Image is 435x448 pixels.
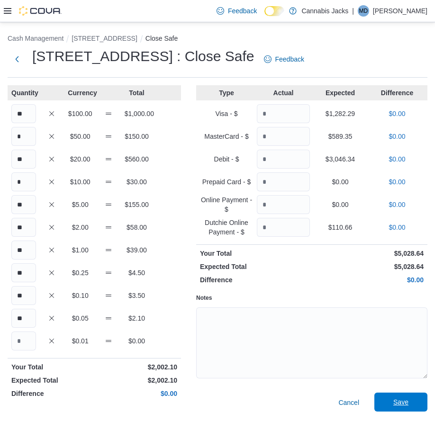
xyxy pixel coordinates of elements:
[371,223,424,232] p: $0.00
[358,5,369,17] div: Matt David
[301,5,348,17] p: Cannabis Jacks
[373,5,427,17] p: [PERSON_NAME]
[200,195,253,214] p: Online Payment - $
[335,393,363,412] button: Cancel
[125,109,149,118] p: $1,000.00
[68,268,92,278] p: $0.25
[11,218,36,237] input: Quantity
[125,132,149,141] p: $150.00
[213,1,261,20] a: Feedback
[68,132,92,141] p: $50.00
[11,241,36,260] input: Quantity
[8,34,427,45] nav: An example of EuiBreadcrumbs
[371,177,424,187] p: $0.00
[374,393,427,412] button: Save
[257,195,310,214] input: Quantity
[11,104,36,123] input: Quantity
[68,245,92,255] p: $1.00
[314,177,367,187] p: $0.00
[8,35,63,42] button: Cash Management
[68,177,92,187] p: $10.00
[371,132,424,141] p: $0.00
[200,132,253,141] p: MasterCard - $
[125,177,149,187] p: $30.00
[314,154,367,164] p: $3,046.34
[314,262,424,271] p: $5,028.64
[314,132,367,141] p: $589.35
[11,88,36,98] p: Quantity
[371,154,424,164] p: $0.00
[11,127,36,146] input: Quantity
[200,88,253,98] p: Type
[11,332,36,350] input: Quantity
[314,200,367,209] p: $0.00
[19,6,62,16] img: Cova
[200,177,253,187] p: Prepaid Card - $
[125,291,149,300] p: $3.50
[393,397,408,407] span: Save
[32,47,254,66] h1: [STREET_ADDRESS] : Close Safe
[125,314,149,323] p: $2.10
[68,154,92,164] p: $20.00
[145,35,178,42] button: Close Safe
[228,6,257,16] span: Feedback
[371,200,424,209] p: $0.00
[200,249,310,258] p: Your Total
[11,376,92,385] p: Expected Total
[196,294,212,302] label: Notes
[200,109,253,118] p: Visa - $
[125,200,149,209] p: $155.00
[68,109,92,118] p: $100.00
[257,127,310,146] input: Quantity
[359,5,368,17] span: MD
[371,109,424,118] p: $0.00
[338,398,359,407] span: Cancel
[72,35,137,42] button: [STREET_ADDRESS]
[125,336,149,346] p: $0.00
[11,286,36,305] input: Quantity
[264,16,265,17] span: Dark Mode
[275,54,304,64] span: Feedback
[11,172,36,191] input: Quantity
[264,6,284,16] input: Dark Mode
[125,223,149,232] p: $58.00
[314,88,367,98] p: Expected
[68,88,92,98] p: Currency
[11,362,92,372] p: Your Total
[68,336,92,346] p: $0.01
[200,154,253,164] p: Debit - $
[257,172,310,191] input: Quantity
[257,104,310,123] input: Quantity
[11,263,36,282] input: Quantity
[200,262,310,271] p: Expected Total
[314,223,367,232] p: $110.66
[314,249,424,258] p: $5,028.64
[125,154,149,164] p: $560.00
[96,376,177,385] p: $2,002.10
[68,223,92,232] p: $2.00
[371,88,424,98] p: Difference
[125,268,149,278] p: $4.50
[125,245,149,255] p: $39.00
[11,309,36,328] input: Quantity
[314,109,367,118] p: $1,282.29
[11,150,36,169] input: Quantity
[257,88,310,98] p: Actual
[125,88,149,98] p: Total
[68,291,92,300] p: $0.10
[8,50,27,69] button: Next
[68,314,92,323] p: $0.05
[200,218,253,237] p: Dutchie Online Payment - $
[352,5,354,17] p: |
[257,150,310,169] input: Quantity
[200,275,310,285] p: Difference
[68,200,92,209] p: $5.00
[11,389,92,398] p: Difference
[96,389,177,398] p: $0.00
[257,218,310,237] input: Quantity
[314,275,424,285] p: $0.00
[11,195,36,214] input: Quantity
[260,50,308,69] a: Feedback
[96,362,177,372] p: $2,002.10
